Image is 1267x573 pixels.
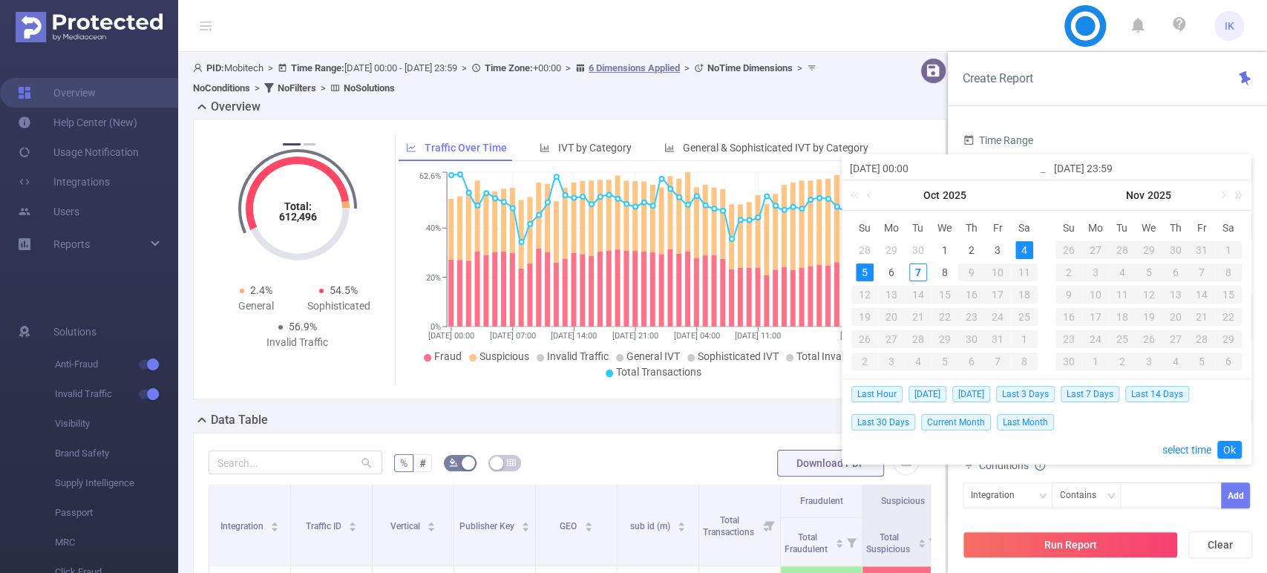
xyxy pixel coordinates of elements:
[905,217,932,239] th: Tue
[211,98,261,116] h2: Overview
[905,350,932,373] td: November 4, 2025
[1055,284,1082,306] td: November 9, 2025
[558,142,632,154] span: IVT by Category
[449,458,458,467] i: icon: bg-colors
[878,221,905,235] span: Mo
[589,62,680,73] u: 6 Dimensions Applied
[984,239,1011,261] td: October 3, 2025
[698,350,779,362] span: Sophisticated IVT
[1162,239,1188,261] td: October 30, 2025
[957,217,984,239] th: Thu
[55,439,178,468] span: Brand Safety
[1188,353,1215,370] div: 5
[984,286,1011,304] div: 17
[1055,221,1082,235] span: Su
[932,328,958,350] td: October 29, 2025
[989,241,1006,259] div: 3
[18,137,139,167] a: Usage Notification
[932,239,958,261] td: October 1, 2025
[932,261,958,284] td: October 8, 2025
[851,328,878,350] td: October 26, 2025
[1011,308,1038,326] div: 25
[1055,261,1082,284] td: November 2, 2025
[1109,239,1136,261] td: October 28, 2025
[291,62,344,73] b: Time Range:
[905,328,932,350] td: October 28, 2025
[1188,350,1215,373] td: December 5, 2025
[984,308,1011,326] div: 24
[971,483,1025,508] div: Integration
[908,386,946,402] span: [DATE]
[1215,263,1242,281] div: 8
[674,331,720,341] tspan: [DATE] 04:00
[1162,261,1188,284] td: November 6, 2025
[1109,263,1136,281] div: 4
[1136,261,1162,284] td: November 5, 2025
[250,82,264,94] span: >
[851,239,878,261] td: September 28, 2025
[984,353,1011,370] div: 7
[957,306,984,328] td: October 23, 2025
[905,261,932,284] td: October 7, 2025
[55,498,178,528] span: Passport
[1188,241,1215,259] div: 31
[18,108,137,137] a: Help Center (New)
[932,308,958,326] div: 22
[1188,531,1252,558] button: Clear
[851,330,878,348] div: 26
[1109,306,1136,328] td: November 18, 2025
[664,143,675,153] i: icon: bar-chart
[330,284,358,296] span: 54.5%
[55,379,178,409] span: Invalid Traffic
[1136,284,1162,306] td: November 12, 2025
[1011,261,1038,284] td: October 11, 2025
[612,331,658,341] tspan: [DATE] 21:00
[1082,221,1109,235] span: Mo
[905,353,932,370] div: 4
[909,241,927,259] div: 30
[1109,308,1136,326] div: 18
[957,330,984,348] div: 30
[1162,350,1188,373] td: December 4, 2025
[851,217,878,239] th: Sun
[1055,350,1082,373] td: November 30, 2025
[932,221,958,235] span: We
[962,241,980,259] div: 2
[1162,436,1211,464] a: select time
[796,350,883,362] span: Total Invalid Traffic
[1011,306,1038,328] td: October 25, 2025
[1215,239,1242,261] td: November 1, 2025
[1082,261,1109,284] td: November 3, 2025
[905,239,932,261] td: September 30, 2025
[984,221,1011,235] span: Fr
[957,328,984,350] td: October 30, 2025
[1082,241,1109,259] div: 27
[1109,261,1136,284] td: November 4, 2025
[547,350,609,362] span: Invalid Traffic
[1061,386,1119,402] span: Last 7 Days
[840,331,886,341] tspan: [DATE] 23:00
[1136,306,1162,328] td: November 19, 2025
[1226,180,1245,210] a: Next year (Control + right)
[1188,286,1215,304] div: 14
[1215,221,1242,235] span: Sa
[1215,328,1242,350] td: November 29, 2025
[851,306,878,328] td: October 19, 2025
[1162,241,1188,259] div: 30
[55,468,178,498] span: Supply Intelligence
[878,308,905,326] div: 20
[883,263,900,281] div: 6
[1215,308,1242,326] div: 22
[1162,306,1188,328] td: November 20, 2025
[193,82,250,94] b: No Conditions
[479,350,529,362] span: Suspicious
[263,62,278,73] span: >
[250,284,272,296] span: 2.4%
[1125,386,1189,402] span: Last 14 Days
[1011,350,1038,373] td: November 8, 2025
[55,409,178,439] span: Visibility
[963,134,1033,146] span: Time Range
[215,298,298,314] div: General
[963,531,1178,558] button: Run Report
[905,330,932,348] div: 28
